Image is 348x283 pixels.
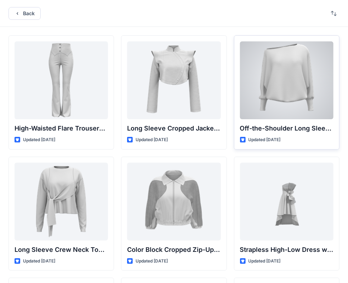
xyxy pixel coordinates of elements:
p: High-Waisted Flare Trousers with Button Detail [15,123,108,133]
a: Off-the-Shoulder Long Sleeve Top [240,41,333,119]
a: Long Sleeve Cropped Jacket with Mandarin Collar and Shoulder Detail [127,41,221,119]
a: Color Block Cropped Zip-Up Jacket with Sheer Sleeves [127,163,221,241]
p: Long Sleeve Cropped Jacket with Mandarin Collar and Shoulder Detail [127,123,221,133]
p: Strapless High-Low Dress with Side Bow Detail [240,245,333,255]
p: Updated [DATE] [136,136,168,144]
p: Updated [DATE] [249,136,281,144]
p: Updated [DATE] [23,136,55,144]
p: Updated [DATE] [23,258,55,265]
p: Off-the-Shoulder Long Sleeve Top [240,123,333,133]
p: Color Block Cropped Zip-Up Jacket with Sheer Sleeves [127,245,221,255]
p: Long Sleeve Crew Neck Top with Asymmetrical Tie Detail [15,245,108,255]
a: Strapless High-Low Dress with Side Bow Detail [240,163,333,241]
a: Long Sleeve Crew Neck Top with Asymmetrical Tie Detail [15,163,108,241]
a: High-Waisted Flare Trousers with Button Detail [15,41,108,119]
button: Back [8,7,41,20]
p: Updated [DATE] [249,258,281,265]
p: Updated [DATE] [136,258,168,265]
